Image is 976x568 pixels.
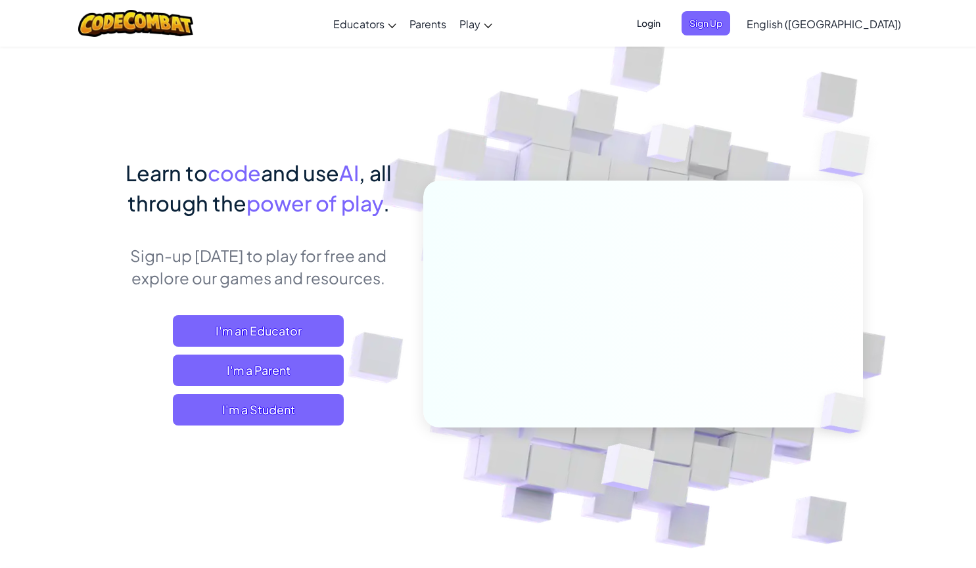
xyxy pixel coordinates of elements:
span: AI [339,160,359,186]
button: I'm a Student [173,394,344,426]
img: Overlap cubes [569,416,686,525]
span: code [208,160,261,186]
span: . [383,190,390,216]
img: CodeCombat logo [78,10,193,37]
a: Educators [327,6,403,41]
a: I'm a Parent [173,355,344,386]
a: Play [453,6,499,41]
span: Educators [333,17,384,31]
img: Overlap cubes [798,365,896,461]
span: and use [261,160,339,186]
button: Login [629,11,668,35]
a: English ([GEOGRAPHIC_DATA]) [740,6,908,41]
a: Parents [403,6,453,41]
p: Sign-up [DATE] to play for free and explore our games and resources. [114,244,404,289]
button: Sign Up [682,11,730,35]
img: Overlap cubes [622,98,716,196]
img: Overlap cubes [793,98,906,209]
span: Play [459,17,480,31]
a: I'm an Educator [173,315,344,347]
span: Learn to [126,160,208,186]
span: English ([GEOGRAPHIC_DATA]) [747,17,901,31]
span: power of play [246,190,383,216]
